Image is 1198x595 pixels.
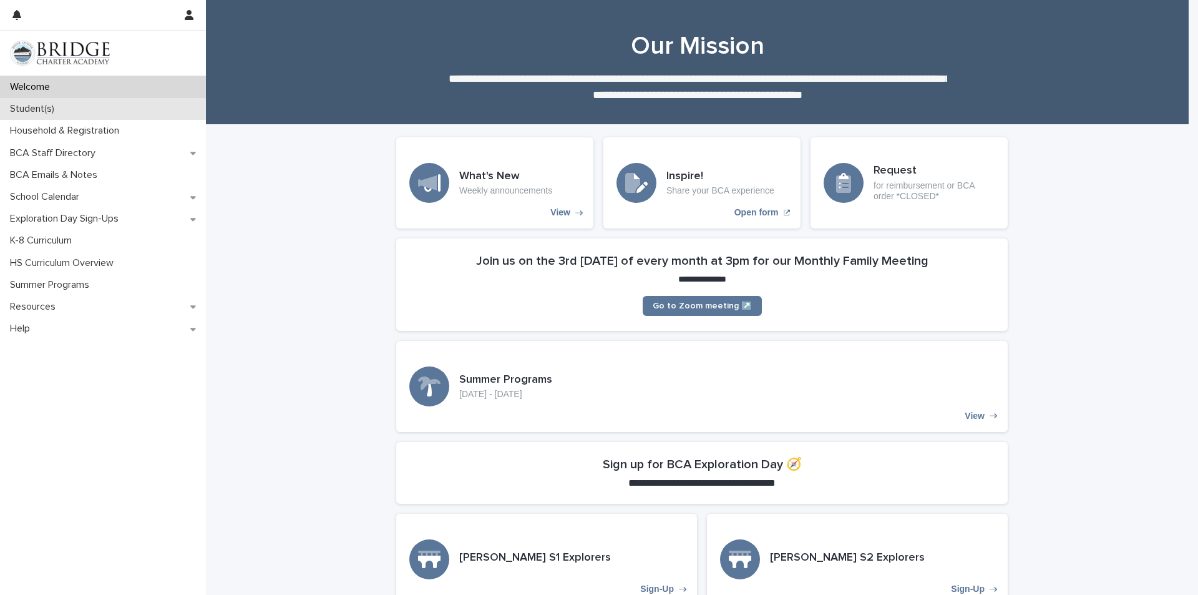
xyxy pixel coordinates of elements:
p: Sign-Up [951,584,985,594]
p: K-8 Curriculum [5,235,82,247]
p: Sign-Up [640,584,674,594]
p: Student(s) [5,103,64,115]
img: V1C1m3IdTEidaUdm9Hs0 [10,41,110,66]
a: Open form [603,137,801,229]
p: Household & Registration [5,125,129,137]
a: View [396,137,593,229]
h3: Inspire! [666,170,774,184]
a: View [396,341,1008,432]
p: School Calendar [5,191,89,203]
span: Go to Zoom meeting ↗️ [653,302,752,310]
p: View [965,411,985,421]
h3: [PERSON_NAME] S1 Explorers [459,551,611,565]
h3: [PERSON_NAME] S2 Explorers [770,551,925,565]
h2: Sign up for BCA Exploration Day 🧭 [603,457,802,472]
p: Open form [734,207,779,218]
p: Exploration Day Sign-Ups [5,213,129,225]
h3: What's New [459,170,552,184]
h2: Join us on the 3rd [DATE] of every month at 3pm for our Monthly Family Meeting [476,253,928,268]
p: Share your BCA experience [666,185,774,196]
p: BCA Emails & Notes [5,169,107,181]
p: View [550,207,570,218]
p: HS Curriculum Overview [5,257,124,269]
h1: Our Mission [392,31,1003,61]
a: Go to Zoom meeting ↗️ [643,296,762,316]
h3: Summer Programs [459,373,552,387]
p: Summer Programs [5,279,99,291]
p: for reimbursement or BCA order *CLOSED* [874,180,995,202]
p: Weekly announcements [459,185,552,196]
p: Welcome [5,81,60,93]
p: Resources [5,301,66,313]
p: [DATE] - [DATE] [459,389,552,400]
p: Help [5,323,40,335]
h3: Request [874,164,995,178]
p: BCA Staff Directory [5,147,105,159]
